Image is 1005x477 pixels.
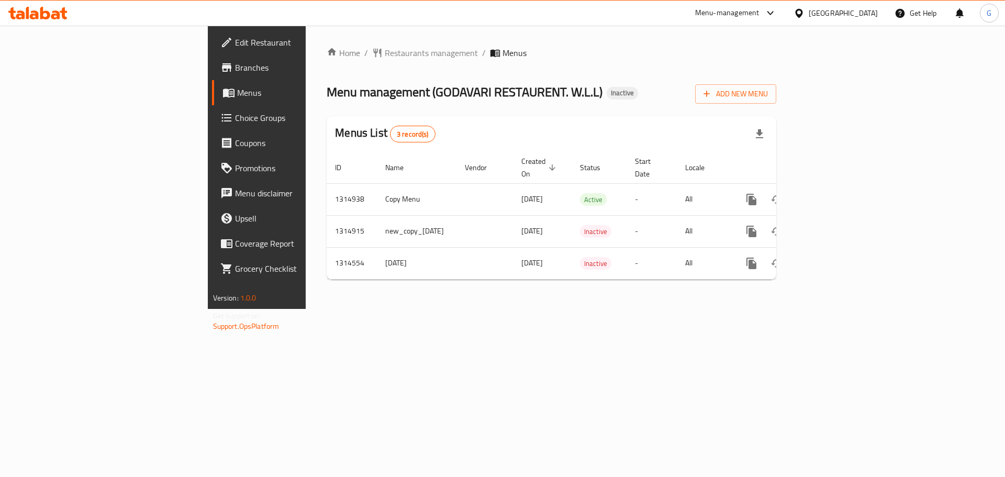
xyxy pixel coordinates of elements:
[213,319,280,333] a: Support.OpsPlatform
[327,80,602,104] span: Menu management ( GODAVARI RESTAURENT. W.L.L )
[213,309,261,323] span: Get support on:
[327,47,776,59] nav: breadcrumb
[695,7,760,19] div: Menu-management
[235,61,367,74] span: Branches
[677,247,731,279] td: All
[390,126,435,142] div: Total records count
[627,247,677,279] td: -
[703,87,768,101] span: Add New Menu
[627,183,677,215] td: -
[731,152,848,184] th: Actions
[739,251,764,276] button: more
[385,47,478,59] span: Restaurants management
[212,80,376,105] a: Menus
[502,47,527,59] span: Menus
[377,247,456,279] td: [DATE]
[764,251,789,276] button: Change Status
[235,212,367,225] span: Upsell
[390,129,435,139] span: 3 record(s)
[685,161,718,174] span: Locale
[212,55,376,80] a: Branches
[580,258,611,270] span: Inactive
[635,155,664,180] span: Start Date
[521,192,543,206] span: [DATE]
[677,183,731,215] td: All
[212,181,376,206] a: Menu disclaimer
[212,256,376,281] a: Grocery Checklist
[580,225,611,238] div: Inactive
[385,161,417,174] span: Name
[212,130,376,156] a: Coupons
[335,125,435,142] h2: Menus List
[739,219,764,244] button: more
[580,257,611,270] div: Inactive
[607,88,638,97] span: Inactive
[237,86,367,99] span: Menus
[212,105,376,130] a: Choice Groups
[521,224,543,238] span: [DATE]
[212,231,376,256] a: Coverage Report
[213,291,239,305] span: Version:
[377,215,456,247] td: new_copy_[DATE]
[739,187,764,212] button: more
[212,206,376,231] a: Upsell
[695,84,776,104] button: Add New Menu
[521,256,543,270] span: [DATE]
[580,161,614,174] span: Status
[235,237,367,250] span: Coverage Report
[212,30,376,55] a: Edit Restaurant
[580,193,607,206] div: Active
[809,7,878,19] div: [GEOGRAPHIC_DATA]
[327,152,848,280] table: enhanced table
[607,87,638,99] div: Inactive
[372,47,478,59] a: Restaurants management
[987,7,991,19] span: G
[235,112,367,124] span: Choice Groups
[747,121,772,147] div: Export file
[377,183,456,215] td: Copy Menu
[677,215,731,247] td: All
[235,262,367,275] span: Grocery Checklist
[465,161,500,174] span: Vendor
[235,36,367,49] span: Edit Restaurant
[240,291,256,305] span: 1.0.0
[521,155,559,180] span: Created On
[580,226,611,238] span: Inactive
[235,137,367,149] span: Coupons
[482,47,486,59] li: /
[335,161,355,174] span: ID
[627,215,677,247] td: -
[580,194,607,206] span: Active
[764,219,789,244] button: Change Status
[212,156,376,181] a: Promotions
[764,187,789,212] button: Change Status
[235,187,367,199] span: Menu disclaimer
[235,162,367,174] span: Promotions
